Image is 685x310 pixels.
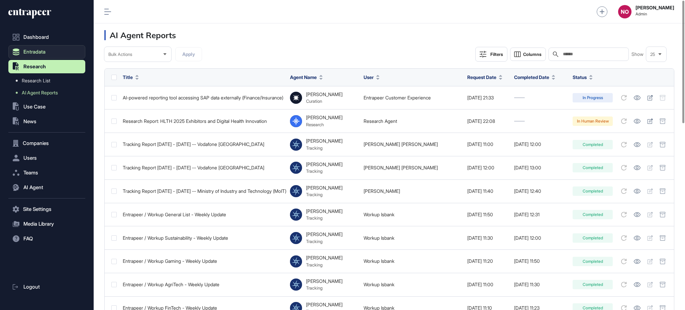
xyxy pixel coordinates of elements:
button: Title [123,74,139,81]
div: Completed [573,163,613,172]
button: Users [8,151,85,165]
div: Tracking [306,168,342,174]
a: Entrapeer Customer Experience [364,95,431,100]
span: 25 [650,52,655,57]
a: [PERSON_NAME] [PERSON_NAME] [364,141,438,147]
div: Entrapeer / Workup General List - Weekly Update [123,212,283,217]
a: [PERSON_NAME] [364,188,400,194]
button: FAQ [8,232,85,245]
span: Admin [635,12,674,16]
div: [PERSON_NAME] [306,138,342,144]
div: [DATE] 12:00 [514,142,566,147]
div: [DATE] 12:40 [514,188,566,194]
button: Media Library [8,217,85,231]
span: Completed Date [514,74,549,81]
div: Entrapeer / Workup AgriTech - Weekly Update [123,282,283,287]
div: Tracking [306,192,342,197]
div: Entrapeer / Workup Sustainability - Weekly Update [123,235,283,241]
span: Show [631,52,644,57]
a: Workup Isbank [364,282,394,287]
div: [DATE] 11:50 [514,258,566,264]
div: [DATE] 11:00 [467,282,507,287]
div: [DATE] 11:30 [467,235,507,241]
span: Entradata [23,49,45,55]
a: Workup Isbank [364,235,394,241]
div: Completed [573,210,613,219]
div: Completed [573,140,613,149]
button: Columns [510,48,546,61]
div: Completed [573,280,613,289]
strong: [PERSON_NAME] [635,5,674,10]
button: NO [618,5,631,18]
span: Bulk Actions [108,52,132,57]
div: [DATE] 11:20 [467,258,507,264]
button: Research [8,60,85,73]
div: [DATE] 12:00 [514,235,566,241]
button: Companies [8,137,85,150]
button: Teams [8,166,85,179]
span: FAQ [23,236,33,241]
div: [DATE] 12:00 [467,165,507,170]
div: [PERSON_NAME] [306,302,342,307]
div: [PERSON_NAME] [306,92,342,97]
button: News [8,115,85,128]
div: [PERSON_NAME] [306,255,342,260]
div: [PERSON_NAME] [306,279,342,284]
div: [PERSON_NAME] [306,115,342,120]
button: Site Settings [8,203,85,216]
a: [PERSON_NAME] [PERSON_NAME] [364,165,438,170]
div: [PERSON_NAME] [306,232,342,237]
div: [PERSON_NAME] [306,162,342,167]
div: Completed [573,186,613,196]
span: Use Case [23,104,45,109]
span: AI Agent Reports [22,90,58,95]
span: Research [23,64,46,69]
span: Research List [22,78,50,83]
a: Logout [8,280,85,294]
div: [DATE] 11:40 [467,188,507,194]
button: AI Agent [8,181,85,194]
span: Title [123,74,133,81]
button: Agent Name [290,74,323,81]
span: Columns [523,52,542,57]
span: Media Library [23,221,54,227]
h3: AI Agent Reports [104,30,176,40]
span: Request Date [467,74,496,81]
div: [DATE] 11:00 [467,142,507,147]
button: Completed Date [514,74,555,81]
div: Research Report: HLTH 2025 Exhibitors and Digital Health Innovation [123,119,283,124]
a: Workup Isbank [364,258,394,264]
div: Tracking [306,215,342,221]
div: [DATE] 21:33 [467,95,507,100]
div: [PERSON_NAME] [306,185,342,190]
span: Site Settings [23,207,52,212]
div: [DATE] 11:30 [514,282,566,287]
a: AI Agent Reports [12,87,85,99]
div: Entrapeer / Workup Gaming - Weekly Update [123,258,283,264]
a: Research Agent [364,118,397,124]
div: Curation [306,98,342,104]
span: Agent Name [290,74,317,81]
span: Logout [23,284,40,290]
div: Tracking [306,285,342,291]
button: Filters [475,47,507,62]
span: Dashboard [23,34,49,40]
button: User [364,74,380,81]
div: Tracking [306,145,342,151]
div: Tracking Report [DATE] - [DATE] -- Vodafone [GEOGRAPHIC_DATA] [123,165,283,170]
span: Users [23,155,37,161]
span: AI Agent [23,185,43,190]
button: Request Date [467,74,502,81]
div: Filters [490,52,503,57]
button: Use Case [8,100,85,113]
div: [PERSON_NAME] [306,209,342,214]
div: Completed [573,257,613,266]
div: [DATE] 13:00 [514,165,566,170]
div: [DATE] 22:08 [467,119,507,124]
span: News [23,119,36,124]
a: Workup Isbank [364,212,394,217]
span: User [364,74,374,81]
a: Research List [12,75,85,87]
div: In Human Review [573,117,613,126]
